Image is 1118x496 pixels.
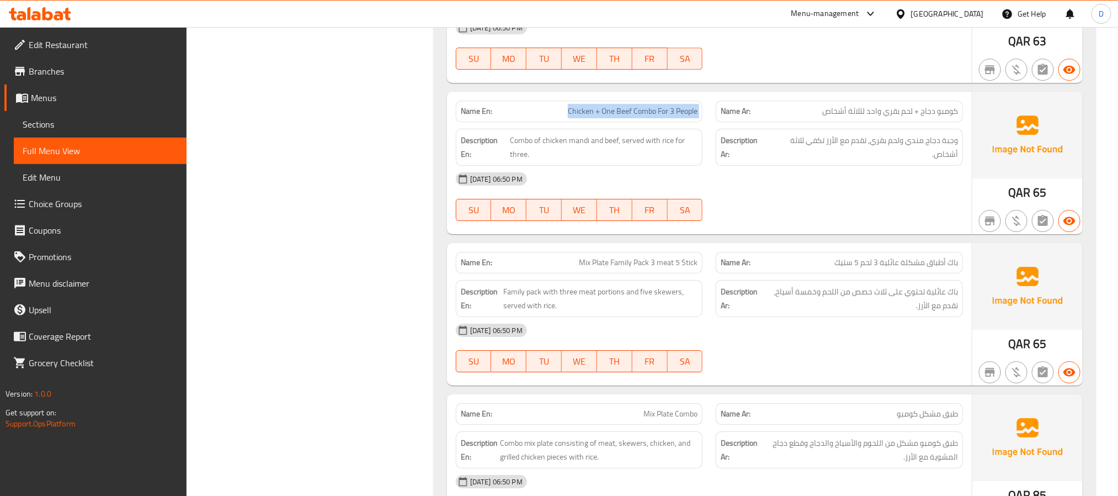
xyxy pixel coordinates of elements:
span: FR [637,51,663,67]
span: Menu disclaimer [29,277,178,290]
span: SA [672,51,699,67]
span: 65 [1033,182,1046,203]
span: MO [496,202,522,218]
button: MO [491,48,526,70]
span: SU [461,51,487,67]
strong: Description Ar: [721,134,766,161]
button: TU [526,199,562,221]
button: Purchased item [1005,361,1028,383]
span: Grocery Checklist [29,356,178,370]
span: [DATE] 06:50 PM [466,174,527,184]
span: Combo mix plate consisting of meat, skewers, chicken, and grilled chicken pieces with rice. [500,436,698,463]
button: SA [668,48,703,70]
a: Choice Groups [4,191,187,217]
button: Not branch specific item [979,59,1001,81]
span: Promotions [29,250,178,263]
span: طبق كومبو مشكل من اللحوم والأسياخ والدجاج وقطع دجاج المشوية مع الأرز. [762,436,958,463]
span: D [1099,8,1104,20]
span: FR [637,202,663,218]
a: Branches [4,58,187,85]
a: Support.OpsPlatform [6,416,76,431]
span: TH [601,353,628,370]
span: Coupons [29,224,178,237]
span: TU [531,353,557,370]
span: 1.0.0 [34,387,51,401]
span: Sections [23,118,178,131]
a: Menu disclaimer [4,270,187,297]
button: FR [632,48,668,70]
button: Not has choices [1032,59,1054,81]
strong: Description En: [461,285,501,312]
span: QAR [1009,333,1031,355]
span: TU [531,51,557,67]
button: FR [632,199,668,221]
span: Family pack with three meat portions and five skewers, served with rice. [503,285,698,312]
a: Coverage Report [4,323,187,350]
button: Not branch specific item [979,361,1001,383]
a: Upsell [4,297,187,323]
strong: Name Ar: [721,408,750,420]
span: Coverage Report [29,330,178,343]
span: WE [566,353,593,370]
a: Edit Restaurant [4,31,187,58]
span: SU [461,353,487,370]
button: Not has choices [1032,361,1054,383]
span: MO [496,51,522,67]
a: Coupons [4,217,187,244]
span: WE [566,202,593,218]
span: Branches [29,65,178,78]
button: TH [597,199,632,221]
span: باك أطباق مشكلة عائلية 3 لحم 5 ستيك [834,257,958,268]
span: كومبو دجاج + لحم بقري واحد لثلاثة أشخاص [822,105,958,117]
a: Menus [4,85,187,111]
button: SU [456,48,492,70]
span: Edit Restaurant [29,38,178,51]
span: [DATE] 06:50 PM [466,23,527,33]
button: Purchased item [1005,210,1028,232]
img: Ae5nvW7+0k+MAAAAAElFTkSuQmCC [972,394,1083,481]
img: Ae5nvW7+0k+MAAAAAElFTkSuQmCC [972,243,1083,329]
strong: Name Ar: [721,105,750,117]
span: QAR [1009,30,1031,52]
span: SU [461,202,487,218]
strong: Description En: [461,436,498,463]
span: MO [496,353,522,370]
button: SU [456,350,492,372]
div: [GEOGRAPHIC_DATA] [911,8,984,20]
button: MO [491,350,526,372]
span: Mix Plate Combo [643,408,698,420]
span: WE [566,51,593,67]
span: Chicken + One Beef Combo For 3 People [568,105,698,117]
a: Promotions [4,244,187,270]
button: WE [562,350,597,372]
a: Edit Menu [14,164,187,191]
button: Available [1058,59,1080,81]
div: Menu-management [791,7,859,20]
span: وجبة دجاج مندي ولحم بقري, تقدم مع الأرز تكفي ثلاثة أشخاص. [769,134,958,161]
span: TH [601,51,628,67]
button: WE [562,199,597,221]
span: [DATE] 06:50 PM [466,477,527,487]
span: TU [531,202,557,218]
span: باك عائلية تحتوي على ثلاث حصص من اللحم وخمسة أسياخ، تقدم مع الأرز. [764,285,958,312]
strong: Name En: [461,257,492,268]
span: Get support on: [6,405,56,420]
strong: Name En: [461,105,492,117]
button: SA [668,350,703,372]
a: Sections [14,111,187,138]
span: QAR [1009,182,1031,203]
strong: Description Ar: [721,436,759,463]
button: SA [668,199,703,221]
button: TH [597,350,632,372]
span: [DATE] 06:50 PM [466,325,527,336]
span: Edit Menu [23,171,178,184]
strong: Name En: [461,408,492,420]
button: Available [1058,361,1080,383]
button: TU [526,350,562,372]
button: SU [456,199,492,221]
button: TU [526,48,562,70]
span: Full Menu View [23,144,178,157]
button: FR [632,350,668,372]
span: Combo of chicken mandi and beef, served with rice for three. [510,134,698,161]
span: TH [601,202,628,218]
